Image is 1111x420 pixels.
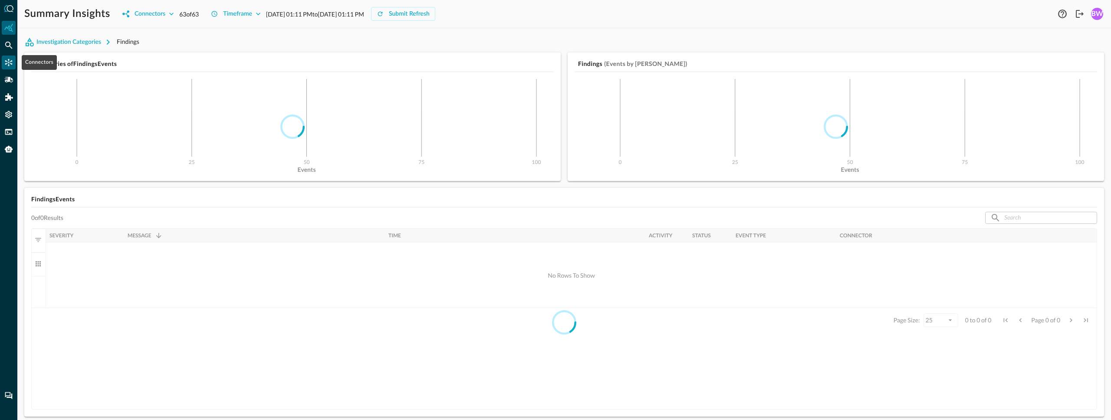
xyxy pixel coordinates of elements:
div: Query Agent [2,142,16,156]
div: Summary Insights [2,21,16,35]
h5: Findings [578,59,602,68]
button: Investigation Categories [24,35,117,49]
span: Findings [117,38,139,45]
div: Addons [2,90,16,104]
h5: Categories of Findings Events [35,59,554,68]
div: Federated Search [2,38,16,52]
h1: Summary Insights [24,7,110,21]
p: 0 of 0 Results [31,214,63,222]
button: Timeframe [206,7,266,21]
button: Submit Refresh [371,7,435,21]
h5: Findings Events [31,195,1097,203]
div: BW [1091,8,1103,20]
h5: (Events by [PERSON_NAME]) [604,59,687,68]
button: Connectors [117,7,179,21]
div: Connectors [2,56,16,69]
div: Connectors [22,55,57,70]
div: FSQL [2,125,16,139]
input: Search [1004,210,1077,226]
button: Help [1055,7,1069,21]
p: 63 of 63 [179,10,199,19]
div: Settings [2,108,16,121]
div: Chat [2,389,16,403]
button: Logout [1073,7,1087,21]
p: [DATE] 01:11 PM to [DATE] 01:11 PM [266,10,364,19]
div: Pipelines [2,73,16,87]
